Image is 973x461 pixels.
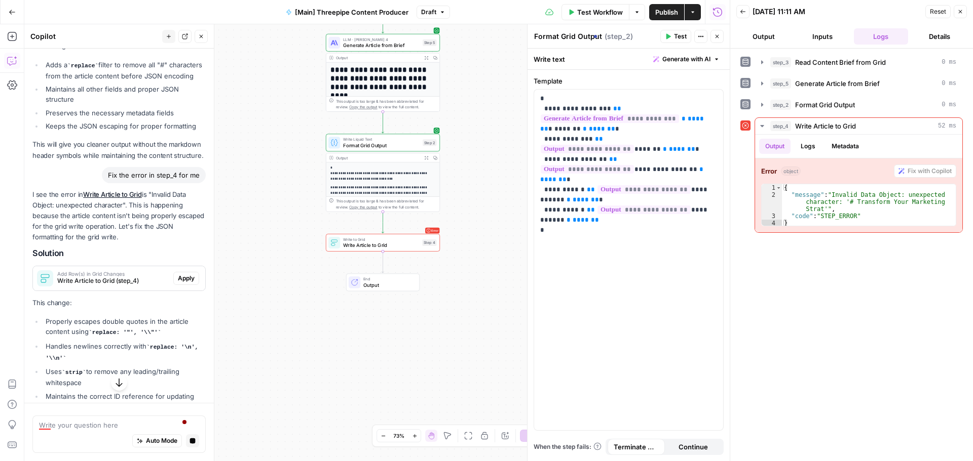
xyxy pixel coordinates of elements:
button: Publish [649,4,684,20]
button: Test [660,30,691,43]
div: 4 [762,220,782,227]
span: Draft [421,8,436,17]
div: EndOutput [326,274,440,291]
span: Copy the output [349,205,377,209]
strong: Error [761,166,777,176]
button: Reset [925,5,951,18]
code: replace: '\n', '\\n' [46,344,198,361]
textarea: Format Grid Output [534,31,602,41]
p: I see the error in is "Invalid Data Object: unexpected character". This is happening because the ... [32,189,206,243]
li: Adds a filter to remove all "#" characters from the article content before JSON encoding [43,60,206,81]
div: 3 [762,213,782,220]
span: Format Grid Output [343,142,420,149]
code: replace [67,63,98,69]
span: 52 ms [938,121,956,131]
div: 1 [762,184,782,191]
span: LLM · [PERSON_NAME] 4 [343,36,420,43]
div: Fix the error in step_4 for me [102,167,206,183]
p: This will give you cleaner output without the markdown header symbols while maintaining the conte... [32,139,206,160]
div: 2 [762,191,782,213]
span: Test Workflow [577,7,623,17]
span: [Main] Threepipe Content Producer [295,7,408,17]
div: Output [336,55,420,61]
button: Continue [665,439,722,455]
span: 73% [393,432,404,440]
code: strip [62,369,86,375]
button: Output [736,28,791,45]
button: Inputs [795,28,850,45]
span: Write to Grid [343,236,419,242]
g: Edge from step_2 to step_4 [382,212,384,233]
span: Generate Article from Brief [343,41,420,49]
div: Step 2 [423,139,437,146]
span: Apply [178,274,195,283]
label: Template [534,76,724,86]
li: Preserves the necessary metadata fields [43,108,206,118]
button: [Main] Threepipe Content Producer [280,4,415,20]
a: Write Article to Grid [83,190,142,198]
button: Test Workflow [562,4,629,20]
button: Output [759,139,791,154]
span: Output [363,281,414,289]
button: Draft [417,6,450,19]
code: replace: '"', '\\"' [89,329,161,336]
span: 0 ms [942,79,956,88]
div: Copilot [30,31,159,41]
span: Toggle code folding, rows 1 through 4 [776,184,781,191]
span: Auto Mode [146,436,177,445]
button: Metadata [826,139,865,154]
g: Edge from step_3 to step_5 [382,12,384,33]
span: End [363,276,414,282]
div: This output is too large & has been abbreviated for review. to view the full content. [336,198,437,210]
span: step_2 [770,100,791,110]
div: Step 4 [422,239,436,246]
span: Write Article to Grid (step_4) [57,276,169,285]
button: Details [912,28,967,45]
span: Copy the output [349,105,377,109]
button: Fix with Copilot [894,164,956,178]
span: Terminate Workflow [614,442,659,452]
button: 52 ms [755,118,962,134]
div: Output [336,155,420,161]
g: Edge from step_5 to step_2 [382,112,384,133]
span: Format Grid Output [795,100,855,110]
span: Reset [930,7,946,16]
span: 0 ms [942,100,956,109]
span: Continue [679,442,708,452]
span: Write Article to Grid [795,121,856,131]
span: Fix with Copilot [908,166,952,176]
a: When the step fails: [534,442,602,451]
span: Add Row(s) in Grid Changes [57,271,169,276]
div: Write text [528,49,730,69]
li: Maintains all other fields and proper JSON structure [43,84,206,104]
span: Read Content Brief from Grid [795,57,886,67]
button: 0 ms [755,97,962,113]
p: This change: [32,298,206,308]
div: This output is too large & has been abbreviated for review. to view the full content. [336,98,437,110]
span: 0 ms [942,58,956,67]
span: Generate Article from Brief [795,78,880,89]
li: Keeps the JSON escaping for proper formatting [43,121,206,131]
span: Error [431,226,438,235]
div: 52 ms [755,135,962,232]
span: Generate with AI [662,55,710,64]
button: 0 ms [755,75,962,92]
span: step_5 [770,78,791,89]
span: step_3 [770,57,791,67]
div: Step 5 [423,39,437,46]
div: ErrorWrite to GridWrite Article to GridStep 4 [326,234,440,252]
g: Edge from step_4 to end [382,252,384,273]
button: Logs [795,139,821,154]
span: Publish [655,7,678,17]
button: Generate with AI [649,53,724,66]
span: step_4 [770,121,791,131]
button: Auto Mode [132,434,182,447]
span: object [781,166,801,176]
li: Maintains the correct ID reference for updating the existing row [43,391,206,411]
button: Logs [854,28,909,45]
span: ( step_2 ) [605,31,633,41]
button: Apply [173,272,199,285]
button: 0 ms [755,54,962,70]
li: Properly escapes double quotes in the article content using [43,316,206,338]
